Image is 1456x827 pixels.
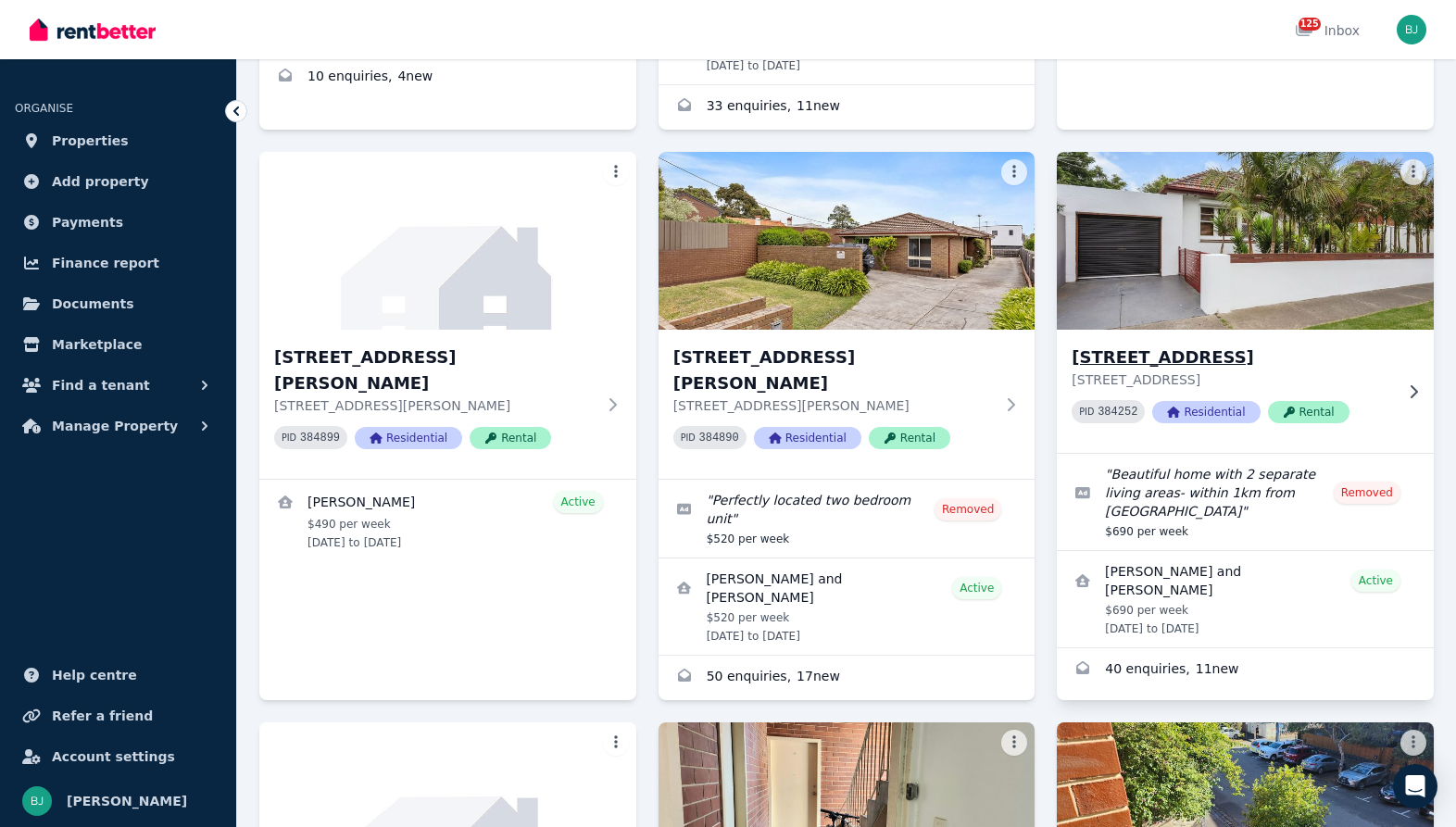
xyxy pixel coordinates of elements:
span: Help centre [52,664,137,686]
div: Open Intercom Messenger [1393,764,1437,808]
span: Rental [1268,401,1349,423]
button: More options [1001,730,1027,756]
p: [STREET_ADDRESS][PERSON_NAME] [673,396,995,415]
span: Add property [52,170,149,193]
a: 45 Stanford St, Sunshine[STREET_ADDRESS][STREET_ADDRESS]PID 384252ResidentialRental [1057,152,1434,453]
button: More options [603,159,629,185]
small: PID [681,432,696,443]
code: 384252 [1098,406,1137,419]
span: Rental [869,427,950,449]
span: Find a tenant [52,374,150,396]
a: View details for Simon and Karyn Costello [1057,551,1434,647]
img: 3/1 Fleming St, Brunswick West [259,152,636,330]
a: Enquiries for Unit 1/1 Fleming St, Brunswick West [659,656,1036,700]
a: 3/1 Fleming St, Brunswick West[STREET_ADDRESS][PERSON_NAME][STREET_ADDRESS][PERSON_NAME]PID 38489... [259,152,636,479]
button: More options [1400,159,1426,185]
a: Marketplace [15,326,221,363]
a: Enquiries for 45 Stanford St, Sunshine [1057,648,1434,693]
img: Unit 1/1 Fleming St, Brunswick West [659,152,1036,330]
a: View details for Peter Kyvelos [259,480,636,561]
a: Finance report [15,244,221,282]
a: Account settings [15,738,221,775]
span: Residential [355,427,462,449]
div: Inbox [1295,21,1360,40]
span: Finance report [52,252,159,274]
p: [STREET_ADDRESS] [1072,370,1393,389]
a: View details for Brooklyn Boulton and Matt Philpott [659,558,1036,655]
a: Enquiries for 1/282 Langridge Street, Abbotsford [659,85,1036,130]
button: Manage Property [15,407,221,445]
code: 384890 [699,432,739,445]
img: Bom Jin [22,786,52,816]
p: [STREET_ADDRESS][PERSON_NAME] [274,396,596,415]
span: Rental [470,427,551,449]
button: More options [1400,730,1426,756]
span: Marketplace [52,333,142,356]
span: Documents [52,293,134,315]
h3: [STREET_ADDRESS][PERSON_NAME] [673,345,995,396]
button: More options [603,730,629,756]
span: Payments [52,211,123,233]
a: Help centre [15,657,221,694]
small: PID [282,432,296,443]
a: Properties [15,122,221,159]
a: Documents [15,285,221,322]
a: Edit listing: Beautiful home with 2 separate living areas- within 1km from Sunshine Station [1057,454,1434,550]
button: Find a tenant [15,367,221,404]
span: 125 [1299,18,1321,31]
a: Unit 1/1 Fleming St, Brunswick West[STREET_ADDRESS][PERSON_NAME][STREET_ADDRESS][PERSON_NAME]PID ... [659,152,1036,479]
h3: [STREET_ADDRESS] [1072,345,1393,370]
span: Residential [1152,401,1260,423]
span: Manage Property [52,415,178,437]
h3: [STREET_ADDRESS][PERSON_NAME] [274,345,596,396]
a: Refer a friend [15,697,221,734]
a: Enquiries for unit 2/1 Larnoo Avenue, Brunswick West [259,56,636,100]
a: Edit listing: Perfectly located two bedroom unit [659,480,1036,558]
code: 384899 [300,432,340,445]
span: Properties [52,130,129,152]
span: [PERSON_NAME] [67,790,187,812]
span: ORGANISE [15,102,73,115]
small: PID [1079,407,1094,417]
span: Residential [754,427,861,449]
a: Add property [15,163,221,200]
img: Bom Jin [1397,15,1426,44]
a: Payments [15,204,221,241]
button: More options [1001,159,1027,185]
span: Refer a friend [52,705,153,727]
img: RentBetter [30,16,156,44]
img: 45 Stanford St, Sunshine [1048,147,1443,334]
span: Account settings [52,746,175,768]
